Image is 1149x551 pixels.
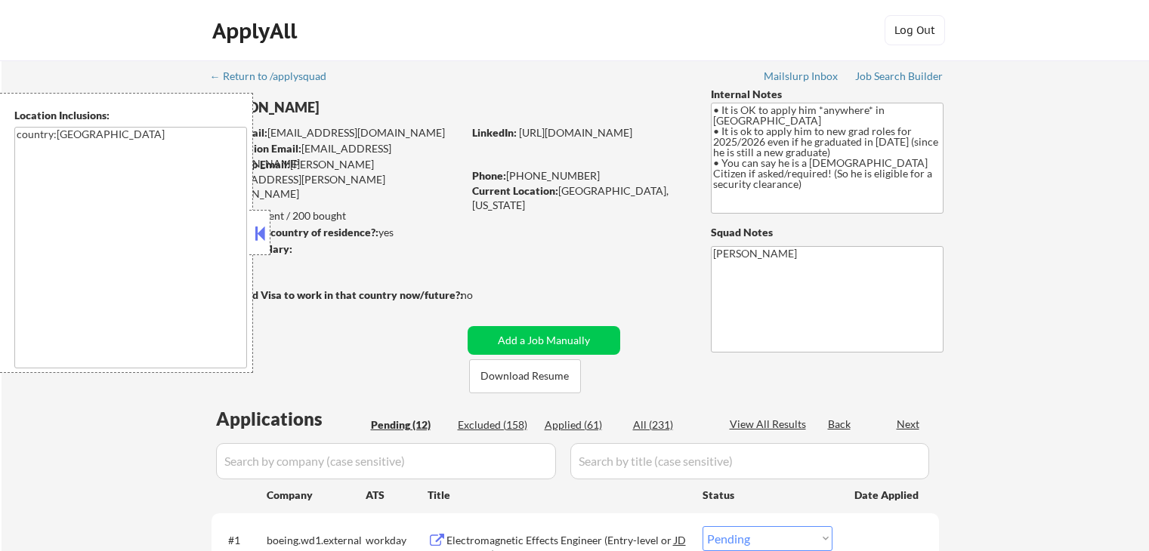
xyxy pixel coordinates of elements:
[764,70,839,85] a: Mailslurp Inbox
[519,126,632,139] a: [URL][DOMAIN_NAME]
[468,326,620,355] button: Add a Job Manually
[211,225,458,240] div: yes
[711,87,944,102] div: Internal Notes
[428,488,688,503] div: Title
[212,18,301,44] div: ApplyAll
[472,183,686,213] div: [GEOGRAPHIC_DATA], [US_STATE]
[703,481,832,508] div: Status
[461,288,504,303] div: no
[371,417,446,432] div: Pending (12)
[469,359,581,393] button: Download Resume
[828,417,852,432] div: Back
[212,141,462,171] div: [EMAIL_ADDRESS][DOMAIN_NAME]
[212,157,462,202] div: [PERSON_NAME][EMAIL_ADDRESS][PERSON_NAME][DOMAIN_NAME]
[897,417,921,432] div: Next
[764,71,839,82] div: Mailslurp Inbox
[210,71,341,82] div: ← Return to /applysquad
[212,98,522,117] div: [PERSON_NAME]
[228,533,255,548] div: #1
[14,108,247,123] div: Location Inclusions:
[472,126,517,139] strong: LinkedIn:
[633,417,709,432] div: All (231)
[366,533,428,548] div: workday
[216,443,556,479] input: Search by company (case sensitive)
[854,488,921,503] div: Date Applied
[366,488,428,503] div: ATS
[211,226,378,239] strong: Can work in country of residence?:
[855,71,944,82] div: Job Search Builder
[472,169,506,182] strong: Phone:
[730,417,811,432] div: View All Results
[711,225,944,240] div: Squad Notes
[211,208,462,223] div: 61 sent / 200 bought
[212,288,463,301] strong: Will need Visa to work in that country now/future?:
[545,417,620,432] div: Applied (61)
[212,125,462,140] div: [EMAIL_ADDRESS][DOMAIN_NAME]
[472,168,686,183] div: [PHONE_NUMBER]
[570,443,929,479] input: Search by title (case sensitive)
[472,184,558,197] strong: Current Location:
[216,410,366,428] div: Applications
[210,70,341,85] a: ← Return to /applysquad
[458,417,533,432] div: Excluded (158)
[885,15,945,45] button: Log Out
[267,488,366,503] div: Company
[855,70,944,85] a: Job Search Builder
